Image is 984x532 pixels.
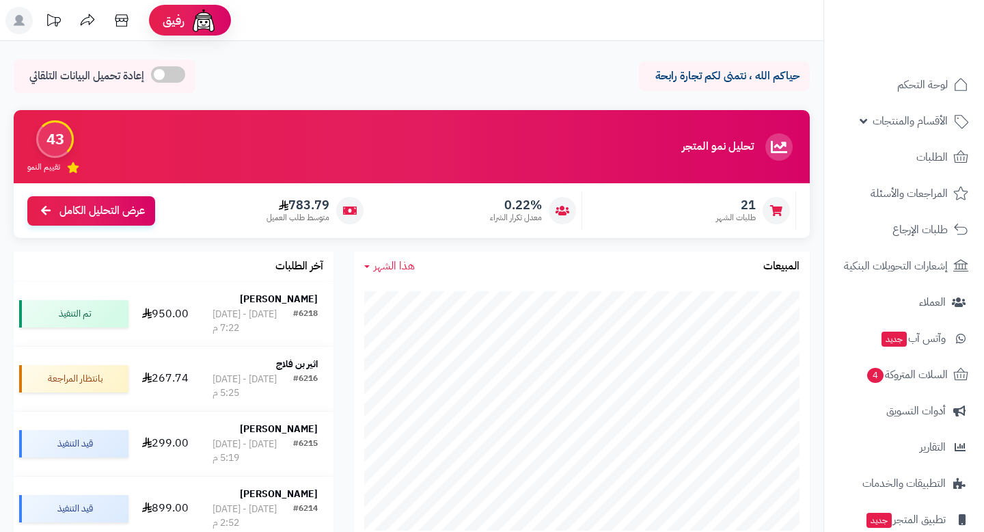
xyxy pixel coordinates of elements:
div: [DATE] - [DATE] 5:25 م [213,373,293,400]
span: المراجعات والأسئلة [871,184,948,203]
a: إشعارات التحويلات البنكية [832,250,976,282]
a: عرض التحليل الكامل [27,196,155,226]
a: التقارير [832,431,976,464]
img: ai-face.png [190,7,217,34]
div: [DATE] - [DATE] 2:52 م [213,503,293,530]
td: 267.74 [134,347,197,411]
a: وآتس آبجديد [832,322,976,355]
strong: [PERSON_NAME] [240,487,318,501]
h3: تحليل نمو المتجر [682,141,754,153]
span: الأقسام والمنتجات [873,111,948,131]
div: #6214 [293,503,318,530]
div: [DATE] - [DATE] 5:19 م [213,438,293,465]
div: تم التنفيذ [19,300,128,328]
span: أدوات التسويق [886,401,946,421]
span: تقييم النمو [27,161,60,173]
span: وآتس آب [880,329,946,348]
span: العملاء [919,293,946,312]
td: 950.00 [134,282,197,346]
a: لوحة التحكم [832,68,976,101]
td: 299.00 [134,412,197,476]
div: قيد التنفيذ [19,495,128,522]
div: #6215 [293,438,318,465]
span: معدل تكرار الشراء [490,212,542,224]
p: حياكم الله ، نتمنى لكم تجارة رابحة [649,68,799,84]
span: الطلبات [916,148,948,167]
span: 0.22% [490,198,542,213]
a: أدوات التسويق [832,395,976,427]
a: العملاء [832,286,976,319]
span: التقارير [920,438,946,457]
span: التطبيقات والخدمات [862,474,946,493]
h3: آخر الطلبات [275,261,323,273]
a: هذا الشهر [364,258,415,274]
span: متوسط طلب العميل [266,212,329,224]
strong: اثير بن فلاج [276,357,318,371]
strong: [PERSON_NAME] [240,292,318,306]
h3: المبيعات [763,261,799,273]
a: الطلبات [832,141,976,174]
span: رفيق [163,12,184,29]
span: عرض التحليل الكامل [59,203,145,219]
div: قيد التنفيذ [19,430,128,457]
span: تطبيق المتجر [865,510,946,529]
a: السلات المتروكة4 [832,358,976,391]
img: logo-2.png [891,38,971,67]
span: 21 [716,198,756,213]
div: بانتظار المراجعة [19,365,128,393]
a: تحديثات المنصة [36,7,70,38]
span: هذا الشهر [374,258,415,274]
a: طلبات الإرجاع [832,213,976,246]
span: جديد [866,513,892,528]
span: السلات المتروكة [866,365,948,384]
strong: [PERSON_NAME] [240,422,318,436]
span: إشعارات التحويلات البنكية [844,256,948,276]
div: #6218 [293,308,318,335]
span: طلبات الشهر [716,212,756,224]
span: لوحة التحكم [897,75,948,94]
span: طلبات الإرجاع [892,220,948,239]
a: المراجعات والأسئلة [832,177,976,210]
span: إعادة تحميل البيانات التلقائي [29,68,144,84]
div: #6216 [293,373,318,400]
a: التطبيقات والخدمات [832,467,976,500]
span: جديد [881,332,907,347]
span: 4 [867,368,884,383]
div: [DATE] - [DATE] 7:22 م [213,308,293,335]
span: 783.79 [266,198,329,213]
